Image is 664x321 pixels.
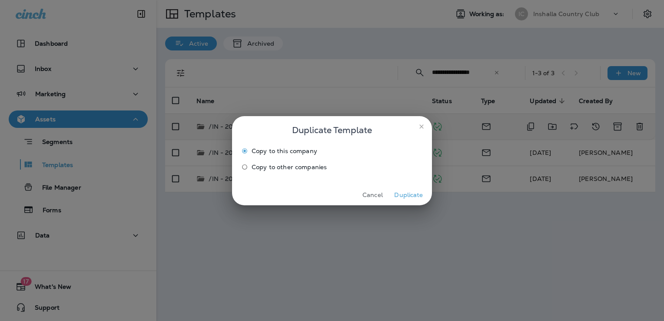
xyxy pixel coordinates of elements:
button: close [415,120,428,134]
button: Cancel [356,188,389,202]
button: Duplicate [392,188,425,202]
span: Copy to this company [252,147,317,154]
span: Copy to other companies [252,164,327,171]
span: Duplicate Template [292,123,372,137]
